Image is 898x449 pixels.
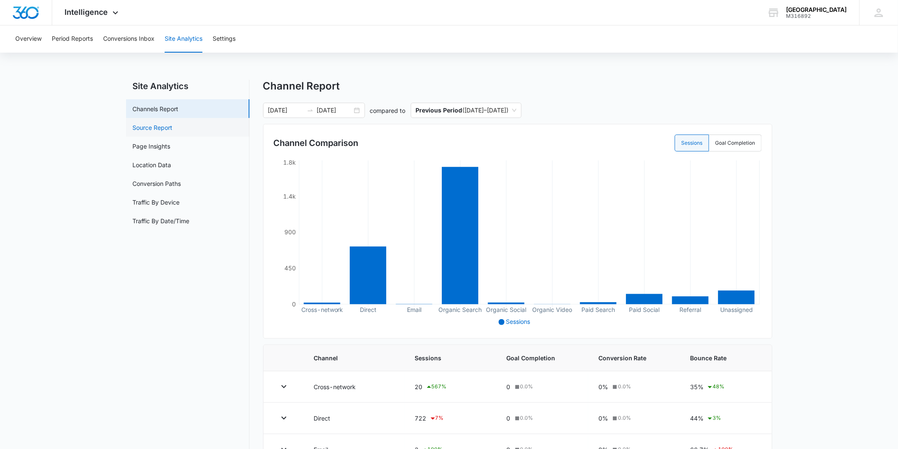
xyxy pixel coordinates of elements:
[709,135,762,152] label: Goal Completion
[133,179,181,188] a: Conversion Paths
[429,413,444,424] div: 7 %
[514,414,533,422] div: 0.0 %
[416,103,516,118] span: ( [DATE] – [DATE] )
[133,198,180,207] a: Traffic By Device
[690,413,758,424] div: 44%
[283,193,296,200] tspan: 1.4k
[690,382,758,392] div: 35%
[284,264,296,272] tspan: 450
[133,142,171,151] a: Page Insights
[304,403,405,434] td: Direct
[598,354,670,362] span: Conversion Rate
[263,80,340,93] h1: Channel Report
[65,8,108,17] span: Intelligence
[507,354,578,362] span: Goal Completion
[707,382,724,392] div: 48 %
[514,383,533,390] div: 0.0 %
[133,123,173,132] a: Source Report
[415,413,486,424] div: 722
[486,306,526,314] tspan: Organic Social
[786,6,847,13] div: account name
[532,306,572,314] tspan: Organic Video
[370,106,406,115] p: compared to
[415,382,486,392] div: 20
[426,382,447,392] div: 567 %
[679,306,701,313] tspan: Referral
[611,414,631,422] div: 0.0 %
[301,306,343,313] tspan: Cross-network
[15,25,42,53] button: Overview
[292,300,296,308] tspan: 0
[629,306,659,313] tspan: Paid Social
[506,318,530,325] span: Sessions
[317,106,352,115] input: End date
[598,414,670,423] div: 0%
[581,306,615,313] tspan: Paid Search
[133,160,171,169] a: Location Data
[277,380,291,393] button: Toggle Row Expanded
[407,306,421,313] tspan: Email
[720,306,753,314] tspan: Unassigned
[103,25,154,53] button: Conversions Inbox
[284,228,296,236] tspan: 900
[507,382,578,391] div: 0
[416,107,463,114] p: Previous Period
[133,104,179,113] a: Channels Report
[283,159,296,166] tspan: 1.8k
[307,107,314,114] span: to
[274,137,359,149] h3: Channel Comparison
[133,216,190,225] a: Traffic By Date/Time
[213,25,236,53] button: Settings
[126,80,250,93] h2: Site Analytics
[304,371,405,403] td: Cross-network
[786,13,847,19] div: account id
[675,135,709,152] label: Sessions
[268,106,303,115] input: Start date
[507,414,578,423] div: 0
[598,382,670,391] div: 0%
[611,383,631,390] div: 0.0 %
[415,354,486,362] span: Sessions
[690,354,758,362] span: Bounce Rate
[307,107,314,114] span: swap-right
[314,354,395,362] span: Channel
[277,411,291,425] button: Toggle Row Expanded
[360,306,376,313] tspan: Direct
[438,306,482,314] tspan: Organic Search
[707,413,721,424] div: 3 %
[52,25,93,53] button: Period Reports
[165,25,202,53] button: Site Analytics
